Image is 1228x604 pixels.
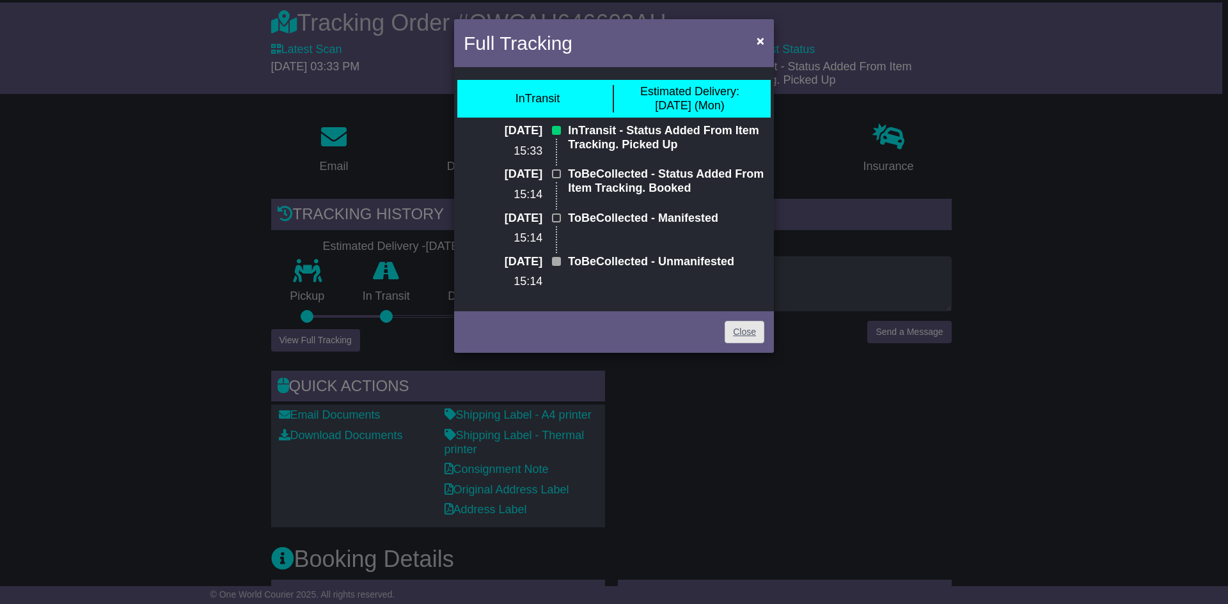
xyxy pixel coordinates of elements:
[750,27,771,54] button: Close
[464,255,542,269] p: [DATE]
[464,144,542,159] p: 15:33
[464,188,542,202] p: 15:14
[725,321,764,343] a: Close
[568,167,764,195] p: ToBeCollected - Status Added From Item Tracking. Booked
[464,275,542,289] p: 15:14
[568,212,764,226] p: ToBeCollected - Manifested
[516,92,560,106] div: InTransit
[568,255,764,269] p: ToBeCollected - Unmanifested
[464,124,542,138] p: [DATE]
[464,167,542,182] p: [DATE]
[640,85,739,98] span: Estimated Delivery:
[464,231,542,245] p: 15:14
[640,85,739,112] div: [DATE] (Mon)
[568,124,764,151] p: InTransit - Status Added From Item Tracking. Picked Up
[757,33,764,48] span: ×
[464,29,572,58] h4: Full Tracking
[464,212,542,226] p: [DATE]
